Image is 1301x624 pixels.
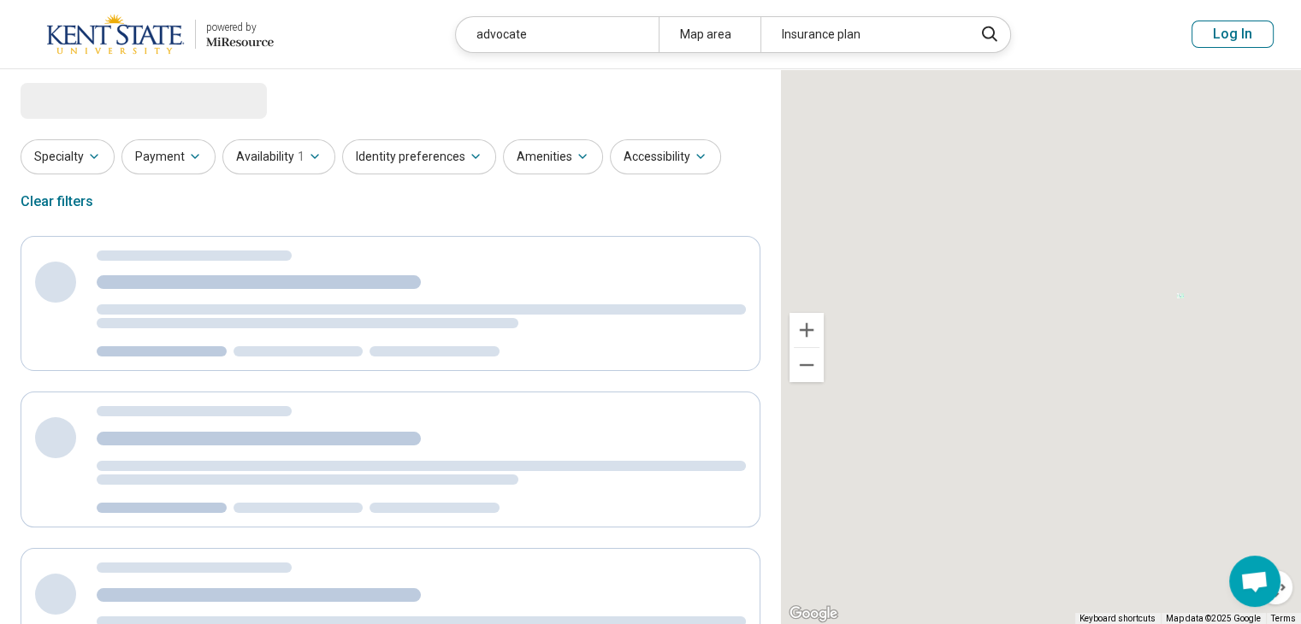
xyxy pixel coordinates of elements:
[1166,614,1261,623] span: Map data ©2025 Google
[1271,614,1296,623] a: Terms (opens in new tab)
[503,139,603,174] button: Amenities
[342,139,496,174] button: Identity preferences
[222,139,335,174] button: Availability1
[456,17,659,52] div: advocate
[1229,556,1280,607] a: Open chat
[21,139,115,174] button: Specialty
[659,17,760,52] div: Map area
[21,181,93,222] div: Clear filters
[760,17,963,52] div: Insurance plan
[789,313,824,347] button: Zoom in
[206,20,274,35] div: powered by
[1192,21,1274,48] button: Log In
[46,14,185,55] img: Kent State University
[789,348,824,382] button: Zoom out
[298,148,305,166] span: 1
[27,14,274,55] a: Kent State Universitypowered by
[610,139,721,174] button: Accessibility
[21,83,164,117] span: Loading...
[121,139,216,174] button: Payment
